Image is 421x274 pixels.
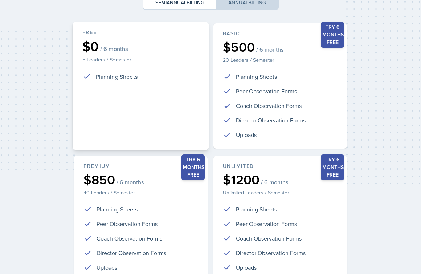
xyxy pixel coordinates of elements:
[236,130,257,139] p: Uploads
[223,30,338,37] div: Basic
[236,249,306,257] p: Director Observation Forms
[236,87,297,96] p: Peer Observation Forms
[97,234,162,243] p: Coach Observation Forms
[223,40,338,53] div: $500
[223,173,338,186] div: $1200
[83,173,198,186] div: $850
[236,234,302,243] p: Coach Observation Forms
[256,46,283,53] span: / 6 months
[117,178,144,186] span: / 6 months
[97,249,166,257] p: Director Observation Forms
[223,56,338,64] p: 20 Leaders / Semester
[236,101,302,110] p: Coach Observation Forms
[97,219,158,228] p: Peer Observation Forms
[321,154,344,180] div: Try 6 months free
[83,189,198,196] p: 40 Leaders / Semester
[261,178,288,186] span: / 6 months
[82,56,199,63] p: 5 Leaders / Semester
[236,219,297,228] p: Peer Observation Forms
[96,72,138,81] p: Planning Sheets
[97,263,117,272] p: Uploads
[100,45,128,52] span: / 6 months
[223,162,338,170] div: Unlimited
[321,22,344,48] div: Try 6 months free
[236,116,306,125] p: Director Observation Forms
[223,189,338,196] p: Unlimited Leaders / Semester
[82,29,199,36] div: Free
[236,72,277,81] p: Planning Sheets
[97,205,138,214] p: Planning Sheets
[83,162,198,170] div: Premium
[236,205,277,214] p: Planning Sheets
[181,154,205,180] div: Try 6 months free
[236,263,257,272] p: Uploads
[82,40,199,53] div: $0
